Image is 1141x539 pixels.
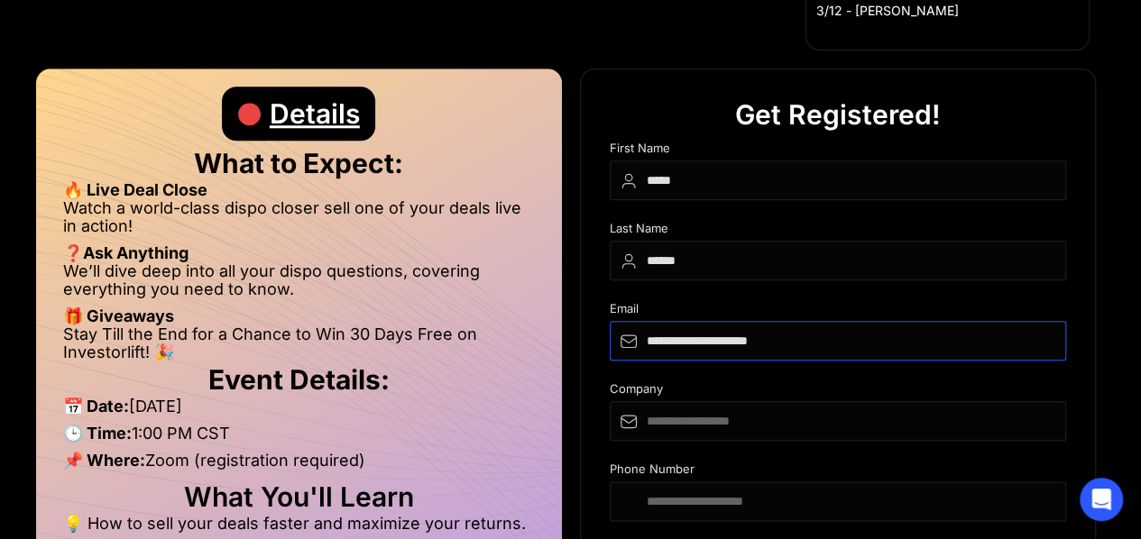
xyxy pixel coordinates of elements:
[63,180,207,199] strong: 🔥 Live Deal Close
[63,397,129,416] strong: 📅 Date:
[610,222,1067,241] div: Last Name
[270,87,360,141] div: Details
[735,87,940,142] div: Get Registered!
[610,142,1067,160] div: First Name
[1080,478,1123,521] div: Open Intercom Messenger
[208,363,390,396] strong: Event Details:
[63,451,145,470] strong: 📌 Where:
[63,425,535,452] li: 1:00 PM CST
[194,147,403,179] strong: What to Expect:
[63,325,535,361] li: Stay Till the End for a Chance to Win 30 Days Free on Investorlift! 🎉
[63,199,535,244] li: Watch a world-class dispo closer sell one of your deals live in action!
[63,243,189,262] strong: ❓Ask Anything
[610,462,1067,481] div: Phone Number
[63,262,535,307] li: We’ll dive deep into all your dispo questions, covering everything you need to know.
[63,397,535,425] li: [DATE]
[63,424,132,443] strong: 🕒 Time:
[63,306,174,325] strong: 🎁 Giveaways
[63,488,535,506] h2: What You'll Learn
[610,302,1067,321] div: Email
[610,382,1067,401] div: Company
[63,452,535,479] li: Zoom (registration required)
